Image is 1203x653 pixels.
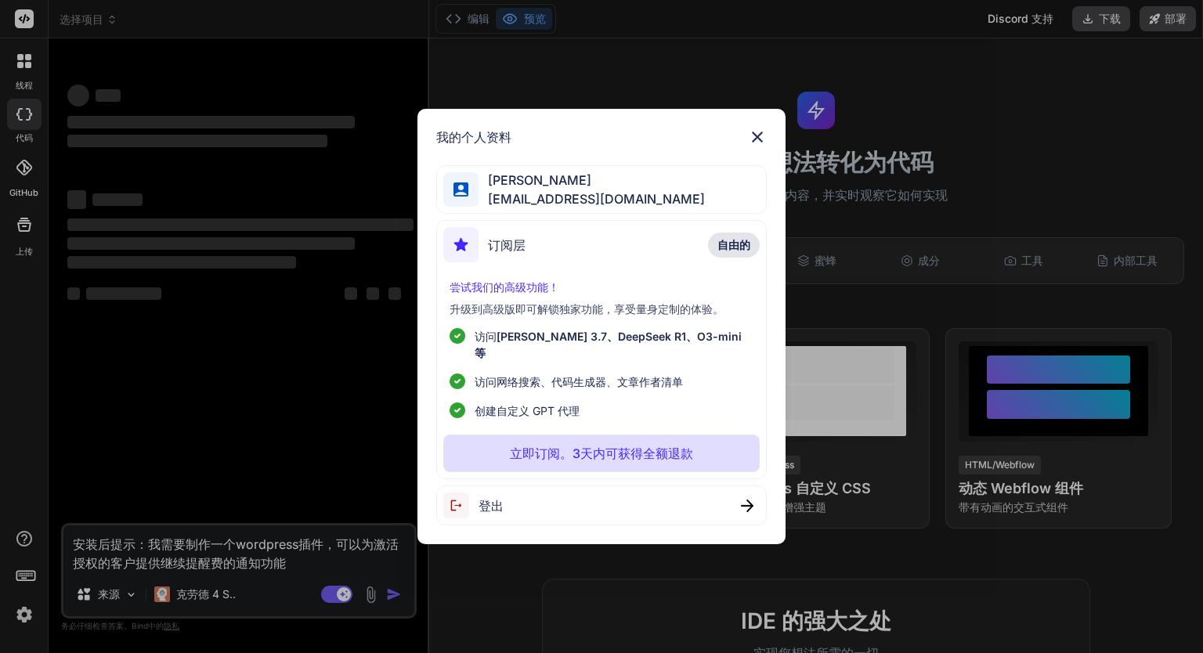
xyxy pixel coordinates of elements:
img: 轮廓 [453,182,468,197]
font: 创建自定义 GPT 代理 [475,404,580,417]
button: 立即订阅。3天内可获得全额退款 [443,435,759,472]
img: 清单 [450,328,465,344]
font: [EMAIL_ADDRESS][DOMAIN_NAME] [488,191,705,207]
font: [PERSON_NAME] 3.7、DeepSeek R1、O3-mini 等 [475,330,742,359]
font: [PERSON_NAME] [488,172,591,188]
img: 清单 [450,402,465,418]
font: 我的个人资料 [436,129,511,145]
img: 订阅 [443,227,479,262]
img: 关闭 [741,500,753,512]
font: 订阅层 [488,237,526,253]
font: 登出 [479,498,504,514]
img: 清单 [450,373,465,389]
font: 访问网络搜索、代码生成器、文章作者清单 [475,375,683,388]
font: 自由的 [717,238,750,251]
img: 注销 [443,492,479,518]
font: 立即订阅。3天内可获得全额退款 [510,446,693,461]
font: 访问 [475,330,497,343]
img: 关闭 [748,128,767,146]
font: 升级到高级版即可解锁独家功能，享受量身定制的体验。 [450,302,724,316]
font: 尝试我们的高级功能！ [450,280,559,294]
